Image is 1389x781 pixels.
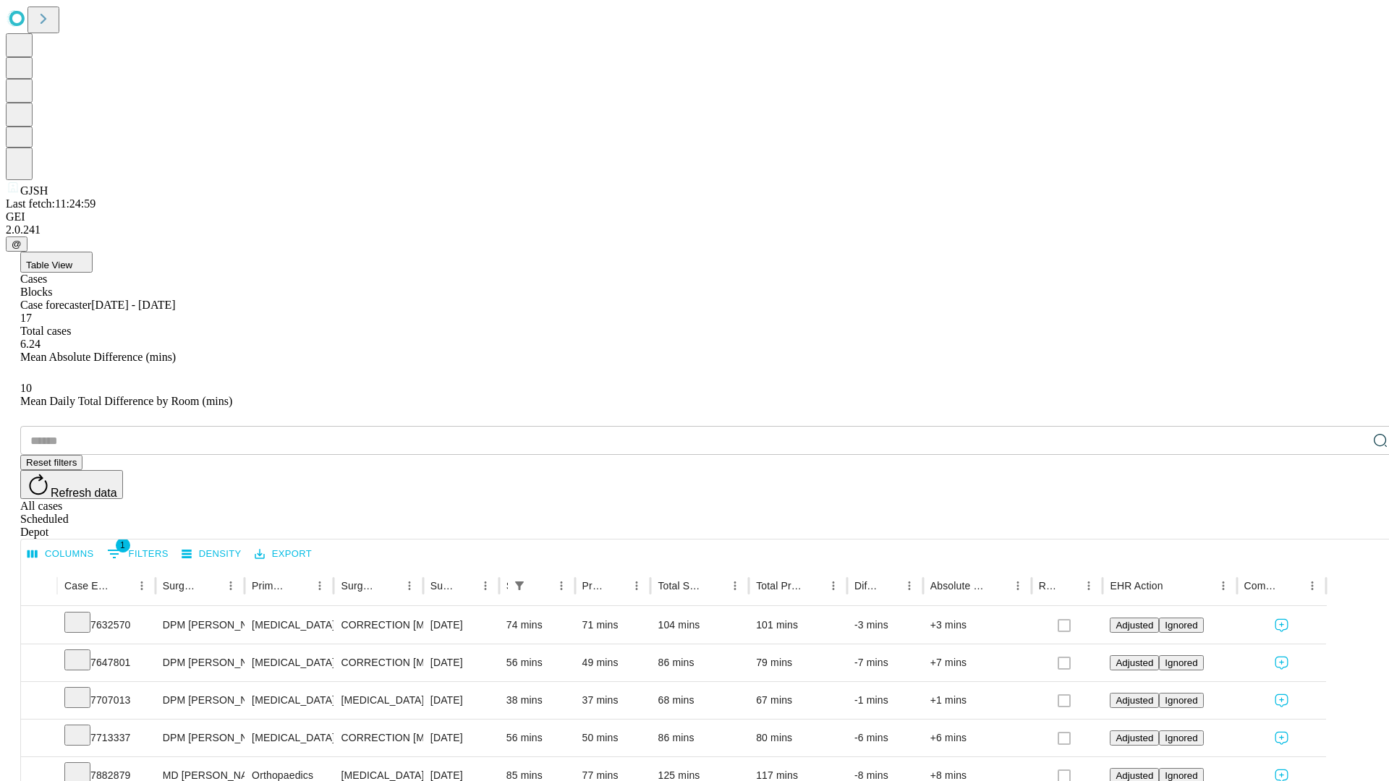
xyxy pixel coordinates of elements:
div: 37 mins [582,682,644,719]
button: Menu [221,576,241,596]
span: Ignored [1165,695,1197,706]
div: 86 mins [658,720,742,756]
button: Sort [200,576,221,596]
span: Case forecaster [20,299,91,311]
button: Sort [705,576,725,596]
span: @ [12,239,22,249]
div: +3 mins [930,607,1024,644]
span: Table View [26,260,72,270]
span: Mean Daily Total Difference by Room (mins) [20,395,232,407]
div: [DATE] [430,607,492,644]
div: [DATE] [430,644,492,681]
div: [MEDICAL_DATA] [252,720,326,756]
div: CORRECTION [MEDICAL_DATA], [MEDICAL_DATA] [MEDICAL_DATA] [341,607,415,644]
button: Density [178,543,245,566]
div: 74 mins [506,607,568,644]
div: 71 mins [582,607,644,644]
button: Expand [28,613,50,639]
div: [DATE] [430,720,492,756]
div: Predicted In Room Duration [582,580,606,592]
div: Primary Service [252,580,288,592]
span: [DATE] - [DATE] [91,299,175,311]
button: Menu [1079,576,1099,596]
button: Menu [1008,576,1028,596]
div: 80 mins [756,720,840,756]
button: Sort [1058,576,1079,596]
div: [MEDICAL_DATA] [252,607,326,644]
button: Expand [28,726,50,751]
div: EHR Action [1110,580,1163,592]
div: +1 mins [930,682,1024,719]
div: -6 mins [854,720,916,756]
button: Adjusted [1110,730,1159,746]
div: Total Predicted Duration [756,580,802,592]
div: 7707013 [64,682,148,719]
span: Ignored [1165,733,1197,743]
button: @ [6,236,27,252]
button: Sort [531,576,551,596]
button: Sort [289,576,310,596]
div: 7647801 [64,644,148,681]
button: Menu [310,576,330,596]
span: 10 [20,382,32,394]
div: 104 mins [658,607,742,644]
div: [DATE] [430,682,492,719]
div: 50 mins [582,720,644,756]
div: Resolved in EHR [1039,580,1058,592]
span: Ignored [1165,770,1197,781]
button: Menu [1213,576,1233,596]
button: Menu [1302,576,1322,596]
div: +6 mins [930,720,1024,756]
button: Refresh data [20,470,123,499]
button: Show filters [103,542,172,566]
div: 7632570 [64,607,148,644]
button: Ignored [1159,655,1203,670]
button: Adjusted [1110,618,1159,633]
span: 6.24 [20,338,41,350]
button: Ignored [1159,693,1203,708]
div: Surgeon Name [163,580,199,592]
div: 49 mins [582,644,644,681]
div: -7 mins [854,644,916,681]
button: Reset filters [20,455,82,470]
button: Menu [725,576,745,596]
div: 86 mins [658,644,742,681]
span: Adjusted [1116,695,1153,706]
span: Ignored [1165,657,1197,668]
div: 56 mins [506,720,568,756]
div: Comments [1244,580,1280,592]
span: Adjusted [1116,657,1153,668]
span: Ignored [1165,620,1197,631]
span: Total cases [20,325,71,337]
button: Expand [28,651,50,676]
div: 56 mins [506,644,568,681]
div: GEI [6,210,1383,223]
button: Sort [379,576,399,596]
button: Expand [28,688,50,714]
button: Sort [111,576,132,596]
button: Sort [606,576,626,596]
div: 7713337 [64,720,148,756]
div: Total Scheduled Duration [658,580,703,592]
span: Last fetch: 11:24:59 [6,197,95,210]
div: -3 mins [854,607,916,644]
span: Adjusted [1116,620,1153,631]
span: Adjusted [1116,733,1153,743]
div: 79 mins [756,644,840,681]
div: DPM [PERSON_NAME] [PERSON_NAME] [163,720,237,756]
button: Sort [879,576,899,596]
button: Menu [475,576,496,596]
button: Ignored [1159,618,1203,633]
span: Refresh data [51,487,117,499]
div: Surgery Date [430,580,454,592]
span: Mean Absolute Difference (mins) [20,351,176,363]
button: Sort [1165,576,1185,596]
button: Sort [803,576,823,596]
div: Absolute Difference [930,580,986,592]
div: CORRECTION [MEDICAL_DATA], RESECTION [MEDICAL_DATA] BASE [341,720,415,756]
button: Adjusted [1110,693,1159,708]
div: 67 mins [756,682,840,719]
div: Case Epic Id [64,580,110,592]
button: Export [251,543,315,566]
span: 17 [20,312,32,324]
